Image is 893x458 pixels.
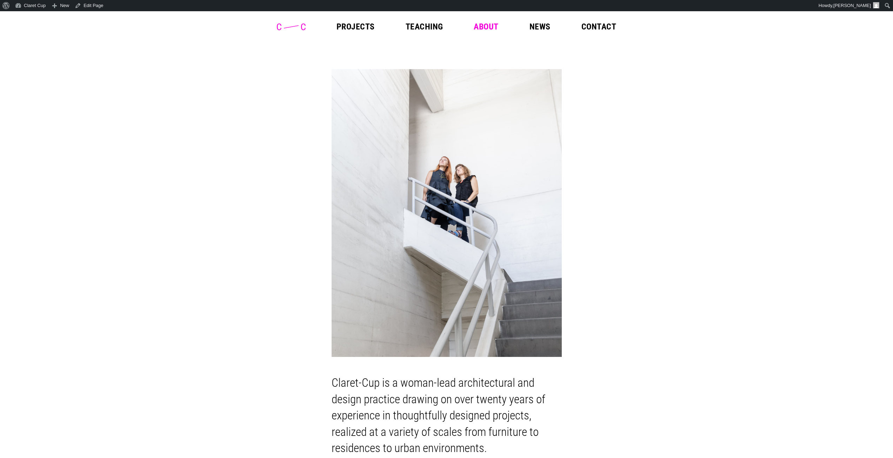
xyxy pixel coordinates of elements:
[406,22,443,31] a: Teaching
[581,22,616,31] a: Contact
[336,22,375,31] a: Projects
[529,22,551,31] a: News
[474,22,498,31] a: About
[336,22,616,31] nav: Main Menu
[332,375,562,457] p: Claret-Cup is a woman-lead architectural and design practice drawing on over twenty years of expe...
[833,3,871,8] span: [PERSON_NAME]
